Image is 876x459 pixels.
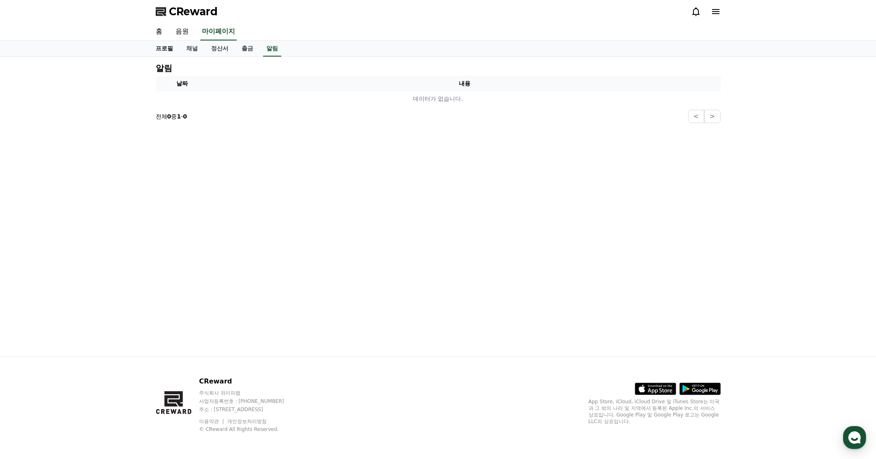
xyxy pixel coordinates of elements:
p: 전체 중 - [156,112,187,121]
a: 이용약관 [199,419,225,424]
strong: 1 [177,113,181,120]
p: CReward [199,376,300,386]
a: 설정 [107,262,159,282]
a: 음원 [169,23,195,40]
p: 사업자등록번호 : [PHONE_NUMBER] [199,398,300,405]
span: 홈 [26,274,31,281]
a: 정산서 [204,41,235,57]
a: 알림 [263,41,281,57]
th: 날짜 [156,76,209,91]
h4: 알림 [156,64,172,73]
a: 홈 [2,262,55,282]
a: 출금 [235,41,260,57]
button: < [688,110,704,123]
span: 대화 [76,274,85,281]
a: 홈 [149,23,169,40]
span: 설정 [128,274,138,281]
th: 내용 [209,76,721,91]
p: App Store, iCloud, iCloud Drive 및 iTunes Store는 미국과 그 밖의 나라 및 지역에서 등록된 Apple Inc.의 서비스 상표입니다. Goo... [589,398,721,425]
strong: 0 [167,113,171,120]
p: 데이터가 없습니다. [159,95,717,103]
p: © CReward All Rights Reserved. [199,426,300,433]
a: 채널 [180,41,204,57]
p: 주식회사 와이피랩 [199,390,300,396]
p: 주소 : [STREET_ADDRESS] [199,406,300,413]
a: 프로필 [149,41,180,57]
a: CReward [156,5,218,18]
button: > [704,110,720,123]
a: 대화 [55,262,107,282]
span: CReward [169,5,218,18]
a: 개인정보처리방침 [227,419,267,424]
a: 마이페이지 [200,23,237,40]
strong: 0 [183,113,187,120]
